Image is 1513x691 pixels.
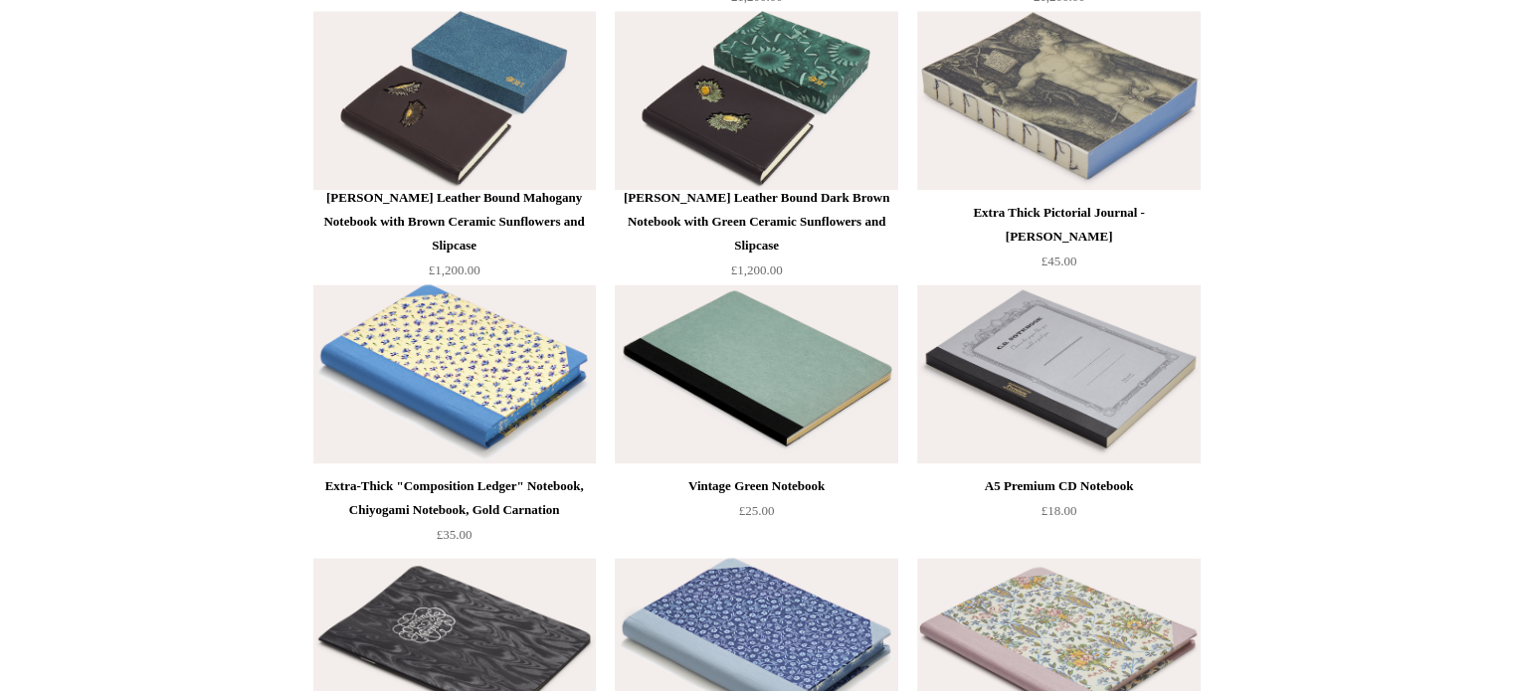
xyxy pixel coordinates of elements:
a: Vintage Green Notebook £25.00 [615,474,897,556]
div: [PERSON_NAME] Leather Bound Dark Brown Notebook with Green Ceramic Sunflowers and Slipcase [620,186,892,258]
a: A5 Premium CD Notebook £18.00 [917,474,1200,556]
a: Vintage Green Notebook Vintage Green Notebook [615,284,897,463]
img: A5 Premium CD Notebook [917,284,1200,463]
a: Extra Thick Pictorial Journal - Adam Extra Thick Pictorial Journal - Adam [917,11,1200,190]
a: Extra Thick Pictorial Journal - [PERSON_NAME] £45.00 [917,201,1200,282]
a: Steve Harrison Leather Bound Dark Brown Notebook with Green Ceramic Sunflowers and Slipcase Steve... [615,11,897,190]
span: £35.00 [437,527,473,542]
div: [PERSON_NAME] Leather Bound Mahogany Notebook with Brown Ceramic Sunflowers and Slipcase [318,186,591,258]
a: Extra-Thick "Composition Ledger" Notebook, Chiyogami Notebook, Gold Carnation £35.00 [313,474,596,556]
span: £18.00 [1041,503,1077,518]
div: Extra-Thick "Composition Ledger" Notebook, Chiyogami Notebook, Gold Carnation [318,474,591,522]
img: Steve Harrison Leather Bound Dark Brown Notebook with Green Ceramic Sunflowers and Slipcase [615,11,897,190]
span: £45.00 [1041,254,1077,268]
img: Steve Harrison Leather Bound Mahogany Notebook with Brown Ceramic Sunflowers and Slipcase [313,11,596,190]
span: £25.00 [739,503,775,518]
span: £1,200.00 [429,262,480,277]
img: Vintage Green Notebook [615,284,897,463]
a: [PERSON_NAME] Leather Bound Dark Brown Notebook with Green Ceramic Sunflowers and Slipcase £1,200.00 [615,186,897,282]
span: £1,200.00 [731,262,783,277]
div: Extra Thick Pictorial Journal - [PERSON_NAME] [922,201,1195,249]
a: Extra-Thick "Composition Ledger" Notebook, Chiyogami Notebook, Gold Carnation Extra-Thick "Compos... [313,284,596,463]
a: Steve Harrison Leather Bound Mahogany Notebook with Brown Ceramic Sunflowers and Slipcase Steve H... [313,11,596,190]
img: Extra Thick Pictorial Journal - Adam [917,11,1200,190]
a: [PERSON_NAME] Leather Bound Mahogany Notebook with Brown Ceramic Sunflowers and Slipcase £1,200.00 [313,186,596,282]
div: Vintage Green Notebook [620,474,892,498]
div: A5 Premium CD Notebook [922,474,1195,498]
img: Extra-Thick "Composition Ledger" Notebook, Chiyogami Notebook, Gold Carnation [313,284,596,463]
a: A5 Premium CD Notebook A5 Premium CD Notebook [917,284,1200,463]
